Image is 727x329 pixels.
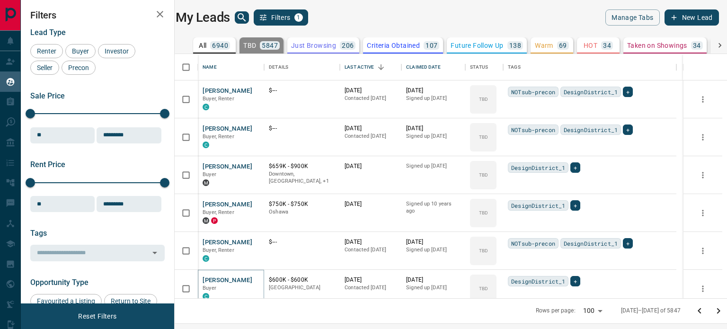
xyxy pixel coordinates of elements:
div: Tags [508,54,521,80]
div: Return to Site [104,294,157,308]
p: Just Browsing [291,42,336,49]
span: Buyer, Renter [203,133,234,140]
p: TBD [479,171,488,178]
div: Precon [62,61,96,75]
p: Warm [535,42,553,49]
div: Details [269,54,288,80]
button: [PERSON_NAME] [203,162,252,171]
div: + [623,87,633,97]
div: + [570,200,580,211]
span: NOTsub-precon [511,239,555,248]
div: Name [203,54,217,80]
div: 100 [579,304,606,318]
p: TBD [243,42,256,49]
p: [DATE] [345,87,397,95]
p: TBD [479,209,488,216]
div: Name [198,54,264,80]
p: Toronto [269,170,335,185]
span: DesignDistrict_1 [564,239,618,248]
div: Status [465,54,503,80]
div: Claimed Date [401,54,465,80]
p: [DATE] [406,276,461,284]
p: HOT [584,42,597,49]
div: condos.ca [203,104,209,110]
button: more [696,92,710,107]
p: 34 [603,42,611,49]
div: Status [470,54,488,80]
div: + [570,276,580,286]
p: Future Follow Up [451,42,503,49]
p: [DATE] [345,200,397,208]
span: + [626,125,629,134]
div: Renter [30,44,63,58]
div: Investor [98,44,135,58]
button: Go to previous page [690,302,709,320]
button: Sort [374,61,388,74]
div: Last Active [340,54,401,80]
span: DesignDistrict_1 [511,163,565,172]
span: Lead Type [30,28,66,37]
button: search button [235,11,249,24]
p: 138 [509,42,521,49]
span: + [626,239,629,248]
span: Buyer [203,285,216,291]
span: Tags [30,229,47,238]
p: TBD [479,133,488,141]
span: Return to Site [107,297,154,305]
p: Contacted [DATE] [345,284,397,292]
button: Filters1 [254,9,308,26]
p: $600K - $600K [269,276,335,284]
span: Favourited a Listing [34,297,98,305]
p: [DATE] [406,124,461,133]
p: Oshawa [269,208,335,216]
div: + [570,162,580,173]
p: [DATE] [345,276,397,284]
p: Signed up [DATE] [406,162,461,170]
div: + [623,124,633,135]
p: 6940 [212,42,228,49]
p: Contacted [DATE] [345,95,397,102]
button: [PERSON_NAME] [203,238,252,247]
div: Seller [30,61,59,75]
span: NOTsub-precon [511,87,555,97]
button: New Lead [665,9,719,26]
p: $750K - $750K [269,200,335,208]
div: Tags [503,54,676,80]
div: condos.ca [203,293,209,300]
button: more [696,244,710,258]
p: TBD [479,96,488,103]
div: mrloft.ca [203,217,209,224]
p: Contacted [DATE] [345,133,397,140]
span: + [574,276,577,286]
p: [DATE]–[DATE] of 5847 [621,307,681,315]
button: Manage Tabs [605,9,659,26]
span: DesignDistrict_1 [511,201,565,210]
button: [PERSON_NAME] [203,124,252,133]
p: 69 [559,42,567,49]
p: Signed up [DATE] [406,133,461,140]
p: $--- [269,87,335,95]
button: [PERSON_NAME] [203,276,252,285]
p: Contacted [DATE] [345,246,397,254]
p: Rows per page: [536,307,576,315]
span: Buyer [69,47,92,55]
span: DesignDistrict_1 [564,87,618,97]
p: All [199,42,206,49]
p: Signed up [DATE] [406,284,461,292]
button: more [696,130,710,144]
button: more [696,282,710,296]
div: Details [264,54,340,80]
span: Opportunity Type [30,278,89,287]
p: 5847 [262,42,278,49]
p: [DATE] [345,238,397,246]
span: 1 [295,14,302,21]
div: condos.ca [203,255,209,262]
div: Buyer [65,44,96,58]
span: + [626,87,629,97]
span: DesignDistrict_1 [511,276,565,286]
span: Buyer [203,171,216,178]
div: Favourited a Listing [30,294,102,308]
button: [PERSON_NAME] [203,87,252,96]
span: Sale Price [30,91,65,100]
div: property.ca [211,217,218,224]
